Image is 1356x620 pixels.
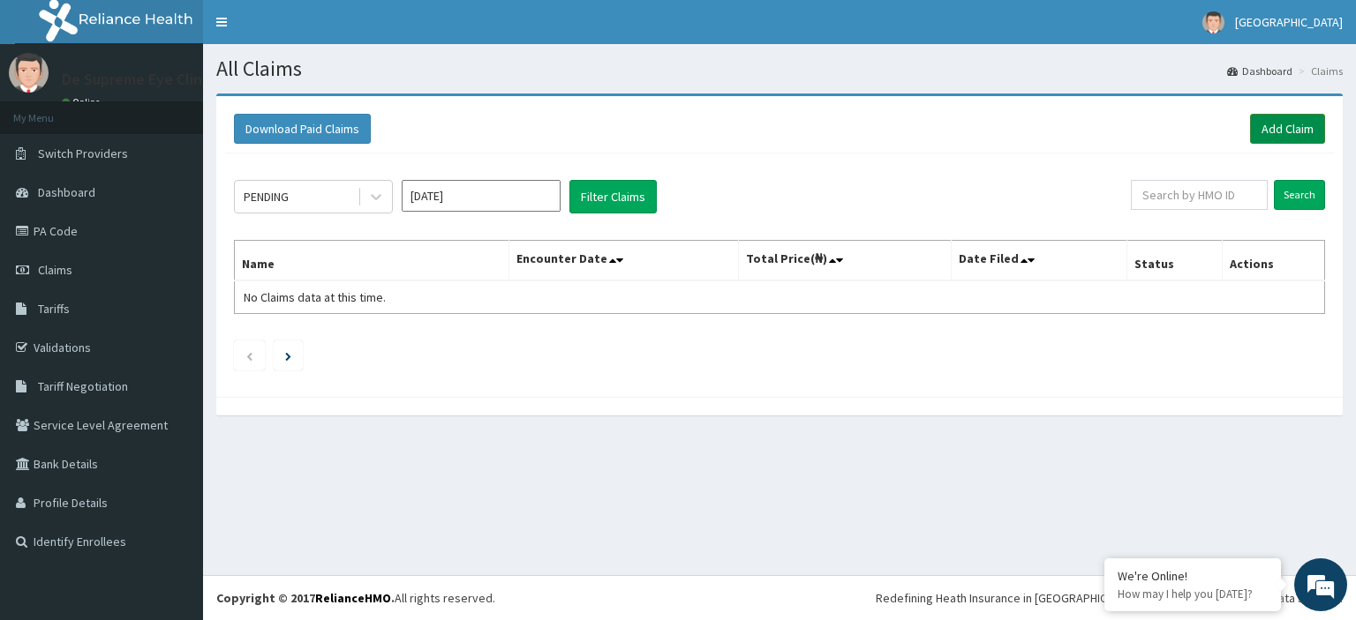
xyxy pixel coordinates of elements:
a: Online [62,96,104,108]
a: Dashboard [1227,63,1292,78]
button: Download Paid Claims [234,114,371,144]
div: PENDING [244,188,289,205]
th: Encounter Date [509,241,739,281]
th: Actions [1222,241,1324,281]
a: Previous page [245,347,253,363]
a: RelianceHMO [315,590,391,606]
span: Tariffs [38,301,70,317]
img: User Image [1202,11,1224,34]
th: Total Price(₦) [739,241,952,281]
p: De Supreme Eye Clinic [62,71,214,87]
a: Add Claim [1250,114,1325,144]
strong: Copyright © 2017 . [216,590,395,606]
span: Switch Providers [38,146,128,161]
input: Select Month and Year [402,180,561,212]
li: Claims [1294,63,1343,78]
span: Claims [38,262,72,278]
footer: All rights reserved. [203,575,1356,620]
div: Redefining Heath Insurance in [GEOGRAPHIC_DATA] using Telemedicine and Data Science! [876,589,1343,607]
span: [GEOGRAPHIC_DATA] [1235,14,1343,30]
th: Name [235,241,509,281]
input: Search by HMO ID [1131,180,1268,210]
h1: All Claims [216,57,1343,80]
th: Status [1127,241,1222,281]
th: Date Filed [952,241,1127,281]
span: No Claims data at this time. [244,289,386,305]
span: Dashboard [38,184,95,200]
div: We're Online! [1118,568,1268,584]
p: How may I help you today? [1118,586,1268,601]
span: Tariff Negotiation [38,378,128,394]
a: Next page [285,347,291,363]
img: User Image [9,53,49,93]
input: Search [1274,180,1325,210]
button: Filter Claims [569,180,657,213]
